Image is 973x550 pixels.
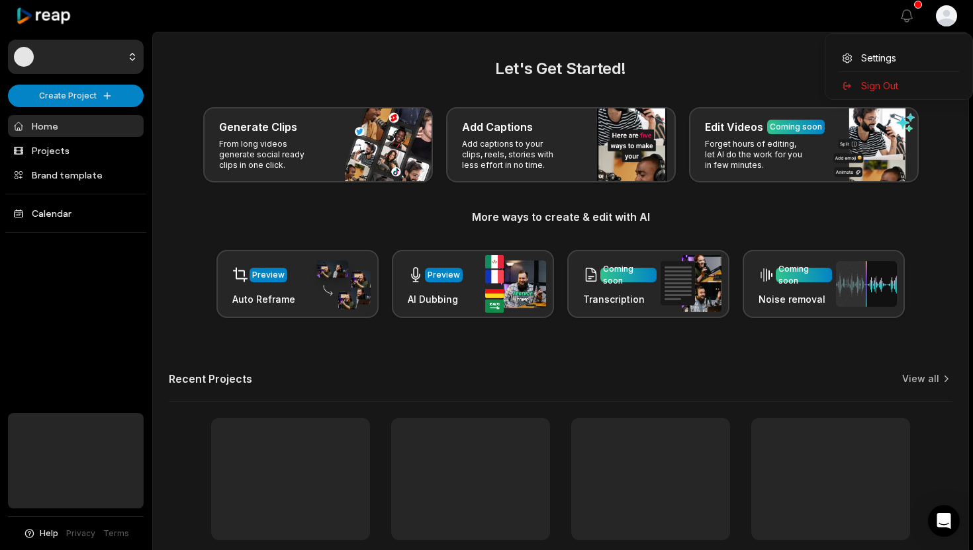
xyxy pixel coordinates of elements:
[219,119,297,135] h3: Generate Clips
[21,21,32,32] img: logo_orange.svg
[132,77,142,87] img: tab_keywords_by_traffic_grey.svg
[705,139,808,171] p: Forget hours of editing, let AI do the work for you in few minutes.
[902,372,939,385] a: View all
[232,292,295,306] h3: Auto Reframe
[146,78,223,87] div: Keywords by Traffic
[8,139,144,161] a: Projects
[485,255,546,313] img: ai_dubbing.png
[103,528,129,539] a: Terms
[50,78,118,87] div: Domain Overview
[219,139,322,171] p: From long videos generate social ready clips in one click.
[462,139,565,171] p: Add captions to your clips, reels, stories with less effort in no time.
[583,292,657,306] h3: Transcription
[861,79,898,93] span: Sign Out
[169,209,952,225] h3: More ways to create & edit with AI
[408,292,463,306] h3: AI Dubbing
[310,258,371,310] img: auto_reframe.png
[8,85,144,107] button: Create Project
[34,34,146,45] div: Domain: [DOMAIN_NAME]
[705,119,763,135] h3: Edit Videos
[661,255,721,312] img: transcription.png
[836,261,897,307] img: noise_removal.png
[928,505,960,537] div: Open Intercom Messenger
[8,115,144,137] a: Home
[169,372,252,385] h2: Recent Projects
[252,269,285,281] div: Preview
[778,263,829,287] div: Coming soon
[8,164,144,186] a: Brand template
[169,57,952,81] h2: Let's Get Started!
[21,34,32,45] img: website_grey.svg
[40,528,58,539] span: Help
[428,269,460,281] div: Preview
[861,51,896,65] span: Settings
[66,528,95,539] a: Privacy
[462,119,533,135] h3: Add Captions
[37,21,65,32] div: v 4.0.25
[8,202,144,224] a: Calendar
[603,263,654,287] div: Coming soon
[759,292,832,306] h3: Noise removal
[36,77,46,87] img: tab_domain_overview_orange.svg
[770,121,822,133] div: Coming soon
